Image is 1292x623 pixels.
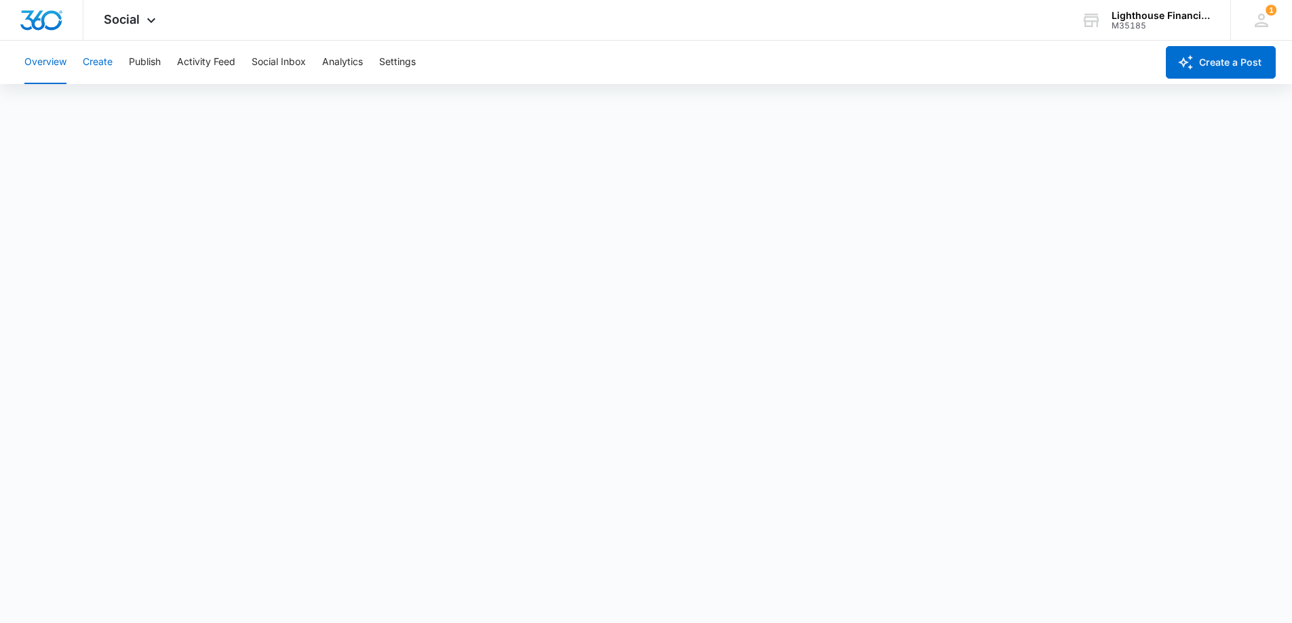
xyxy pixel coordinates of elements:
[1112,21,1211,31] div: account id
[104,12,140,26] span: Social
[83,41,113,84] button: Create
[1112,10,1211,21] div: account name
[1166,46,1276,79] button: Create a Post
[379,41,416,84] button: Settings
[252,41,306,84] button: Social Inbox
[1266,5,1276,16] span: 1
[24,41,66,84] button: Overview
[177,41,235,84] button: Activity Feed
[322,41,363,84] button: Analytics
[1266,5,1276,16] div: notifications count
[129,41,161,84] button: Publish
